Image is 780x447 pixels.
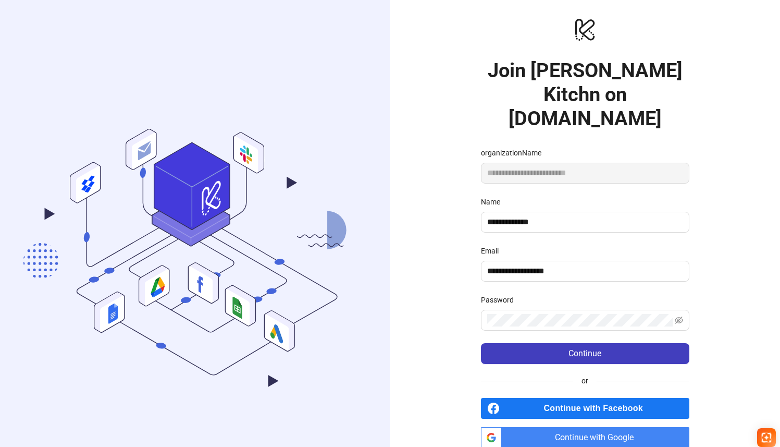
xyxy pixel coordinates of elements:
[487,314,673,327] input: Password
[573,375,597,386] span: or
[481,343,689,364] button: Continue
[481,147,548,159] label: organizationName
[481,163,689,184] input: organizationName
[487,216,681,228] input: Name
[481,294,521,306] label: Password
[675,316,683,324] span: eye-invisible
[487,265,681,277] input: Email
[481,58,689,130] h1: Join [PERSON_NAME] Kitchn on [DOMAIN_NAME]
[481,196,507,208] label: Name
[568,349,601,358] span: Continue
[481,398,689,419] a: Continue with Facebook
[481,245,505,257] label: Email
[504,398,689,419] span: Continue with Facebook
